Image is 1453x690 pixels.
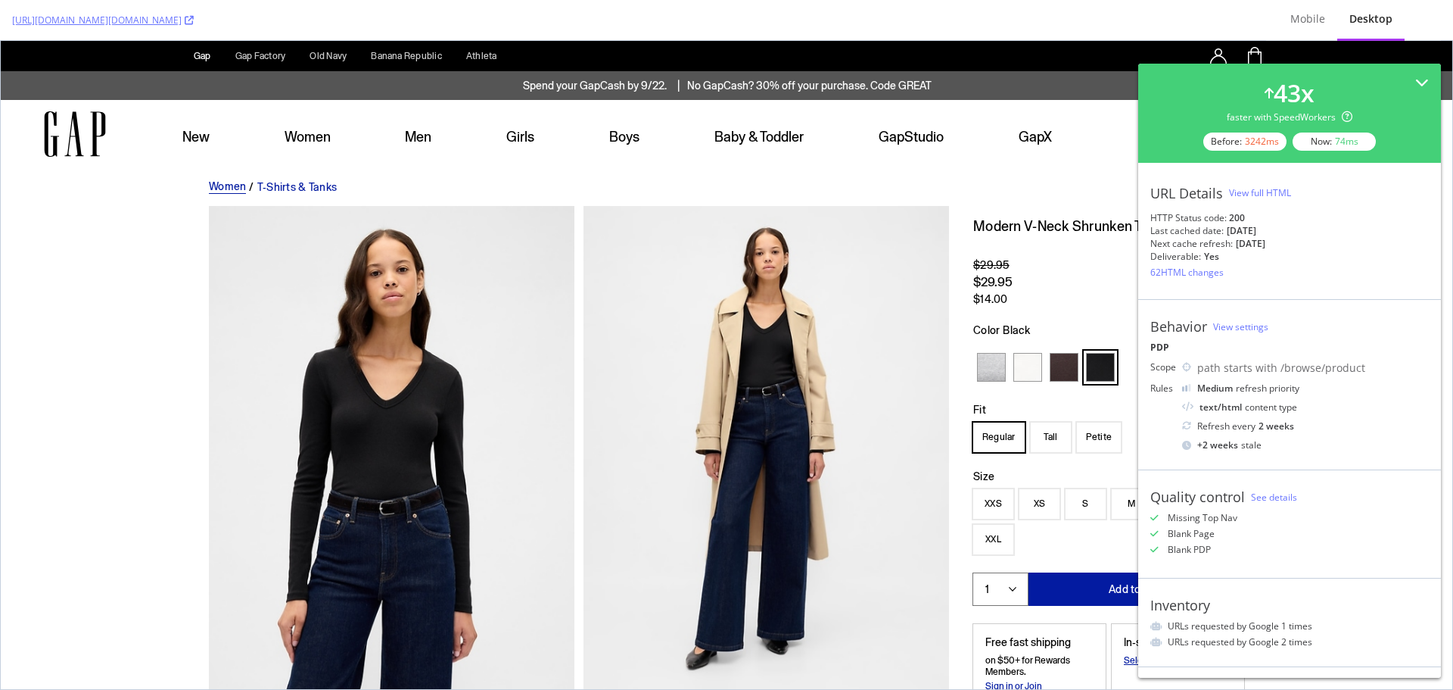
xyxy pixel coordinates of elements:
[1356,39,1411,50] button: Exclusions apply.
[1150,250,1201,263] div: Deliverable:
[1227,224,1256,237] div: [DATE]
[1182,401,1429,414] div: content type
[1229,186,1291,199] div: View full HTML
[1197,439,1238,451] div: + 2 weeks
[1150,341,1429,354] div: PDP
[1203,133,1287,151] div: Before:
[1197,361,1429,376] div: path starts with /browse/product
[1259,420,1294,432] div: 2 weeks
[1150,361,1176,373] div: Scope
[1182,439,1429,451] div: stale
[1150,620,1429,632] li: URLs requested by Google 1 times
[1274,76,1315,111] div: 43 x
[1150,185,1223,201] div: URL Details
[1150,237,1233,250] div: Next cache refresh:
[1199,401,1242,414] div: text/html
[1229,211,1245,224] strong: 200
[1168,511,1237,524] div: Missing Top Nav
[1168,543,1211,556] div: Blank PDP
[1290,11,1325,27] div: Mobile
[1335,135,1358,148] div: 74 ms
[1236,237,1265,250] div: [DATE]
[1150,597,1210,614] div: Inventory
[1150,635,1429,648] li: URLs requested by Google 2 times
[1197,382,1299,395] div: refresh priority
[1150,318,1207,335] div: Behavior
[1150,489,1245,505] div: Quality control
[1182,420,1429,432] div: Refresh every
[1204,250,1219,263] div: Yes
[1168,527,1215,540] div: Blank Page
[12,14,194,27] a: [URL][DOMAIN_NAME][DOMAIN_NAME]
[1150,224,1224,237] div: Last cached date:
[1150,382,1176,395] div: Rules
[1213,320,1268,333] a: View settings
[1229,181,1291,205] button: View full HTML
[1415,39,1439,50] button: Details
[1245,135,1279,148] div: 3242 ms
[1150,263,1224,281] button: 62HTML changes
[1349,11,1392,27] div: Desktop
[1197,382,1233,395] div: Medium
[1227,111,1352,123] div: faster with SpeedWorkers
[1150,211,1429,224] div: HTTP Status code:
[1182,384,1191,392] img: j32suk7ufU7viAAAAAElFTkSuQmCC
[1293,133,1376,151] div: Now:
[1150,266,1224,279] div: 62 HTML changes
[1251,491,1297,504] a: See details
